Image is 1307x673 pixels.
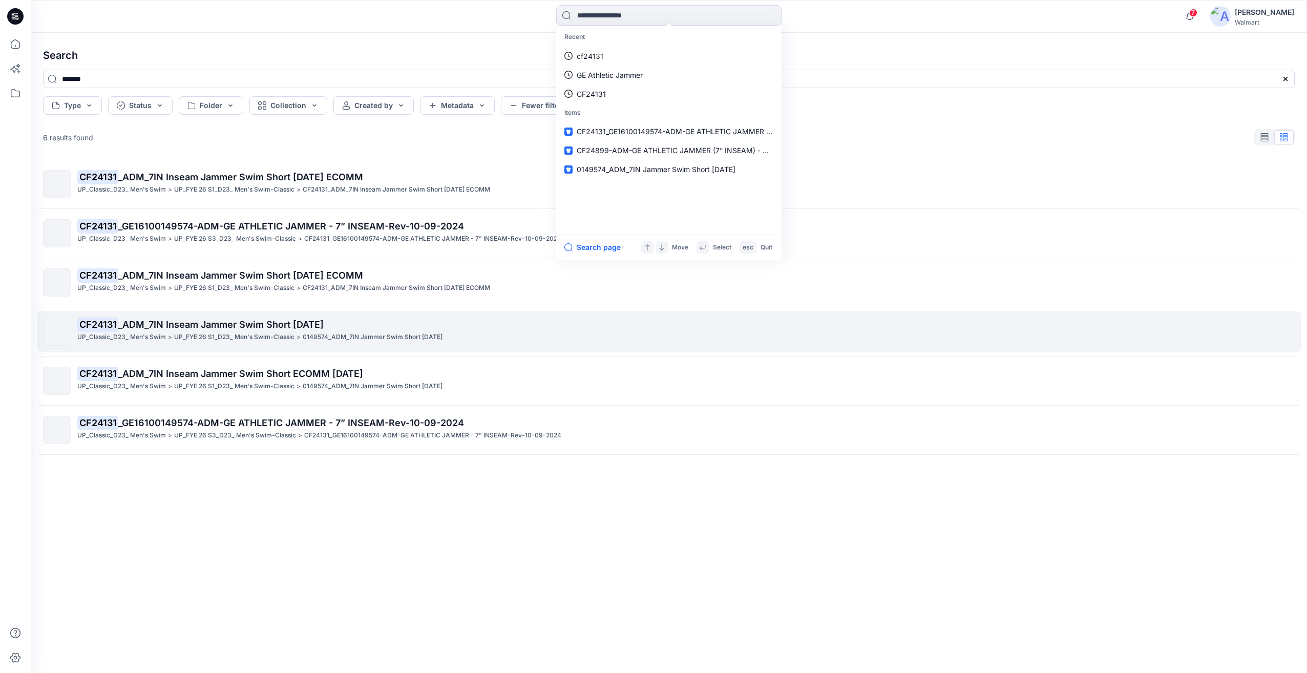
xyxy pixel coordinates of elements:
[303,332,442,343] p: 0149574_ADM_7IN Jammer Swim Short 27MAR24
[577,89,606,99] p: CF24131
[37,410,1301,450] a: CF24131_GE16100149574-ADM-GE ATHLETIC JAMMER - 7” INSEAM-Rev-10-09-2024UP_Classic_D23_ Men's Swim...
[303,283,490,293] p: CF24131_ADM_7IN Inseam Jammer Swim Short 06JUN24 ECOMM
[558,103,779,122] p: Items
[43,132,93,143] p: 6 results found
[174,381,294,392] p: UP_FYE 26 S1_D23_ Men's Swim-Classic
[168,381,172,392] p: >
[564,241,621,254] button: Search page
[77,317,118,331] mark: CF24131
[420,96,495,115] button: Metadata
[168,184,172,195] p: >
[577,146,823,155] span: CF24899-ADM-GE ATHLETIC JAMMER (7” INSEAM) - UPDATED LINING
[1189,9,1197,17] span: 7
[37,311,1301,352] a: CF24131_ADM_7IN Inseam Jammer Swim Short [DATE]UP_Classic_D23_ Men's Swim>UP_FYE 26 S1_D23_ Men's...
[577,70,643,80] p: GE Athletic Jammer
[297,381,301,392] p: >
[77,430,166,441] p: UP_Classic_D23_ Men's Swim
[577,127,869,136] span: CF24131_GE16100149574-ADM-GE ATHLETIC JAMMER - 7” INSEAM-Rev-10-09-2024
[303,381,442,392] p: 0149574_ADM_7IN Jammer Swim Short 27MAR24
[558,66,779,85] a: GE Athletic Jammer
[77,332,166,343] p: UP_Classic_D23_ Men's Swim
[37,361,1301,401] a: CF24131_ADM_7IN Inseam Jammer Swim Short ECOMM [DATE]UP_Classic_D23_ Men's Swim>UP_FYE 26 S1_D23_...
[174,184,294,195] p: UP_FYE 26 S1_D23_ Men's Swim-Classic
[558,160,779,179] a: 0149574_ADM_7IN Jammer Swim Short [DATE]
[558,85,779,103] a: CF24131
[298,234,302,244] p: >
[108,96,173,115] button: Status
[77,234,166,244] p: UP_Classic_D23_ Men's Swim
[501,96,575,115] button: Fewer filters
[174,332,294,343] p: UP_FYE 26 S1_D23_ Men's Swim-Classic
[1235,6,1294,18] div: [PERSON_NAME]
[77,268,118,282] mark: CF24131
[333,96,414,115] button: Created by
[35,41,1303,70] h4: Search
[77,170,118,184] mark: CF24131
[168,430,172,441] p: >
[118,417,464,428] span: _GE16100149574-ADM-GE ATHLETIC JAMMER - 7” INSEAM-Rev-10-09-2024
[174,234,296,244] p: UP_FYE 26 S3_D23_ Men's Swim-Classic
[558,122,779,141] a: CF24131_GE16100149574-ADM-GE ATHLETIC JAMMER - 7” INSEAM-Rev-10-09-2024
[37,164,1301,204] a: CF24131_ADM_7IN Inseam Jammer Swim Short [DATE] ECOMMUP_Classic_D23_ Men's Swim>UP_FYE 26 S1_D23_...
[118,368,363,379] span: _ADM_7IN Inseam Jammer Swim Short ECOMM [DATE]
[179,96,243,115] button: Folder
[118,270,363,281] span: _ADM_7IN Inseam Jammer Swim Short [DATE] ECOMM
[118,221,464,232] span: _GE16100149574-ADM-GE ATHLETIC JAMMER - 7” INSEAM-Rev-10-09-2024
[77,184,166,195] p: UP_Classic_D23_ Men's Swim
[743,242,753,253] p: esc
[1210,6,1231,27] img: avatar
[713,242,731,253] p: Select
[77,283,166,293] p: UP_Classic_D23_ Men's Swim
[558,47,779,66] a: cf24131
[303,184,490,195] p: CF24131_ADM_7IN Inseam Jammer Swim Short 06JUN24 ECOMM
[77,219,118,233] mark: CF24131
[298,430,302,441] p: >
[577,51,603,61] p: cf24131
[672,242,688,253] p: Move
[249,96,327,115] button: Collection
[297,283,301,293] p: >
[304,234,561,244] p: CF24131_GE16100149574-ADM-GE ATHLETIC JAMMER - 7” INSEAM-Rev-10-09-2024
[118,172,363,182] span: _ADM_7IN Inseam Jammer Swim Short [DATE] ECOMM
[77,366,118,381] mark: CF24131
[43,96,102,115] button: Type
[37,262,1301,303] a: CF24131_ADM_7IN Inseam Jammer Swim Short [DATE] ECOMMUP_Classic_D23_ Men's Swim>UP_FYE 26 S1_D23_...
[77,381,166,392] p: UP_Classic_D23_ Men's Swim
[77,415,118,430] mark: CF24131
[174,283,294,293] p: UP_FYE 26 S1_D23_ Men's Swim-Classic
[37,213,1301,254] a: CF24131_GE16100149574-ADM-GE ATHLETIC JAMMER - 7” INSEAM-Rev-10-09-2024UP_Classic_D23_ Men's Swim...
[168,283,172,293] p: >
[558,141,779,160] a: CF24899-ADM-GE ATHLETIC JAMMER (7” INSEAM) - UPDATED LINING
[761,242,772,253] p: Quit
[168,234,172,244] p: >
[168,332,172,343] p: >
[577,165,735,174] span: 0149574_ADM_7IN Jammer Swim Short [DATE]
[304,430,561,441] p: CF24131_GE16100149574-ADM-GE ATHLETIC JAMMER - 7” INSEAM-Rev-10-09-2024
[297,332,301,343] p: >
[174,430,296,441] p: UP_FYE 26 S3_D23_ Men's Swim-Classic
[118,319,324,330] span: _ADM_7IN Inseam Jammer Swim Short [DATE]
[1235,18,1294,26] div: Walmart
[558,28,779,47] p: Recent
[297,184,301,195] p: >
